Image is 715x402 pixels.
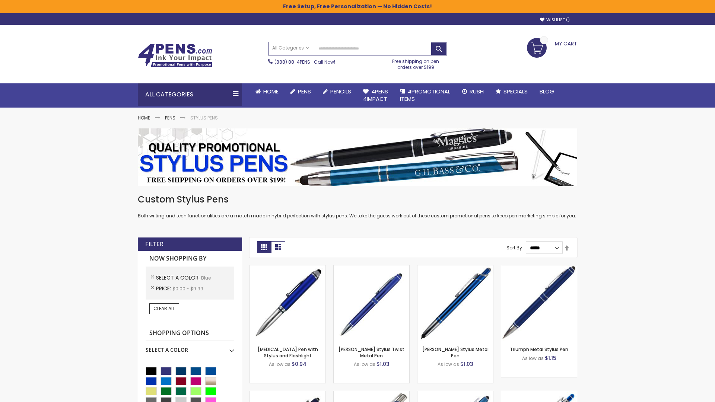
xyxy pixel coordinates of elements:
[417,265,493,271] a: Olson Stylus Metal Pen-Blue
[540,87,554,95] span: Blog
[156,285,172,292] span: Price
[540,17,570,23] a: Wishlist
[460,360,473,368] span: $1.03
[354,361,375,367] span: As low as
[317,83,357,100] a: Pencils
[501,265,577,271] a: Triumph Metal Stylus Pen-Blue
[545,354,556,362] span: $1.15
[138,128,577,186] img: Stylus Pens
[146,325,234,341] strong: Shopping Options
[510,346,568,352] a: Triumph Metal Stylus Pen
[417,265,493,341] img: Olson Stylus Metal Pen-Blue
[357,83,394,108] a: 4Pens4impact
[298,87,311,95] span: Pens
[274,59,335,65] span: - Call Now!
[285,83,317,100] a: Pens
[257,241,271,253] strong: Grid
[422,346,489,358] a: [PERSON_NAME] Stylus Metal Pen
[334,265,409,271] a: Colter Stylus Twist Metal Pen-Blue
[456,83,490,100] a: Rush
[156,274,201,281] span: Select A Color
[470,87,484,95] span: Rush
[400,87,450,103] span: 4PROMOTIONAL ITEMS
[149,303,179,314] a: Clear All
[250,83,285,100] a: Home
[268,42,313,54] a: All Categories
[522,355,544,361] span: As low as
[250,265,325,341] img: Kyra Pen with Stylus and Flashlight-Blue
[190,115,218,121] strong: Stylus Pens
[138,115,150,121] a: Home
[417,391,493,397] a: Ellipse Stylus Pen - Standard Laser-Blue
[201,275,211,281] span: Blue
[258,346,318,358] a: [MEDICAL_DATA] Pen with Stylus and Flashlight
[165,115,175,121] a: Pens
[269,361,290,367] span: As low as
[138,194,577,205] h1: Custom Stylus Pens
[490,83,534,100] a: Specials
[138,194,577,219] div: Both writing and tech functionalities are a match made in hybrid perfection with stylus pens. We ...
[334,265,409,341] img: Colter Stylus Twist Metal Pen-Blue
[501,391,577,397] a: Phoenix Softy with Stylus Pen - Laser-Blue
[138,83,242,106] div: All Categories
[272,45,309,51] span: All Categories
[503,87,528,95] span: Specials
[146,341,234,354] div: Select A Color
[438,361,459,367] span: As low as
[146,251,234,267] strong: Now Shopping by
[263,87,279,95] span: Home
[292,360,306,368] span: $0.94
[501,265,577,341] img: Triumph Metal Stylus Pen-Blue
[330,87,351,95] span: Pencils
[363,87,388,103] span: 4Pens 4impact
[250,391,325,397] a: Custom Soft Touch Stylus Pen-Blue
[506,245,522,251] label: Sort By
[172,285,203,292] span: $0.00 - $9.99
[534,83,560,100] a: Blog
[334,391,409,397] a: Tres-Chic Softy Brights with Stylus Pen - Laser-Blue
[153,305,175,312] span: Clear All
[394,83,456,108] a: 4PROMOTIONALITEMS
[385,55,447,70] div: Free shipping on pen orders over $199
[376,360,390,368] span: $1.03
[339,346,404,358] a: [PERSON_NAME] Stylus Twist Metal Pen
[145,240,163,248] strong: Filter
[274,59,310,65] a: (888) 88-4PENS
[250,265,325,271] a: Kyra Pen with Stylus and Flashlight-Blue
[138,44,212,67] img: 4Pens Custom Pens and Promotional Products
